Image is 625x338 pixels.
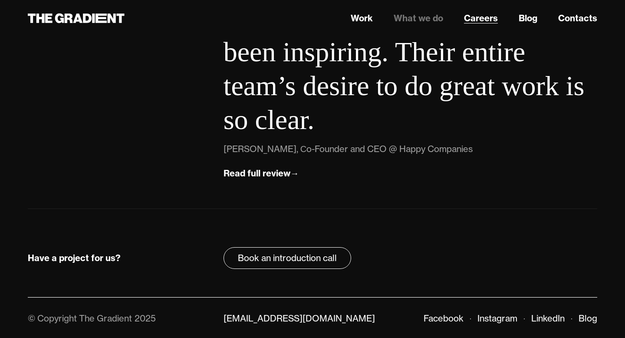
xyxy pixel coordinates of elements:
a: LinkedIn [531,313,565,324]
a: Work [351,12,373,25]
a: Read full review→ [224,166,299,181]
div: [PERSON_NAME], Сo-Founder and CEO @ Happy Companies [224,142,473,156]
a: Blog [519,12,537,25]
a: Book an introduction call [224,247,351,269]
div: © Copyright The Gradient [28,313,132,324]
div: → [290,168,299,179]
strong: Have a project for us? [28,252,121,263]
a: Careers [464,12,498,25]
a: What we do [394,12,443,25]
div: Read full review [224,168,290,179]
a: Contacts [558,12,597,25]
a: [EMAIL_ADDRESS][DOMAIN_NAME] [224,313,375,324]
div: 2025 [135,313,156,324]
blockquote: Our work with the Gradient has been inspiring. Their entire team’s desire to do great work is so ... [224,1,597,137]
a: Facebook [424,313,464,324]
a: Blog [579,313,597,324]
a: Instagram [477,313,517,324]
